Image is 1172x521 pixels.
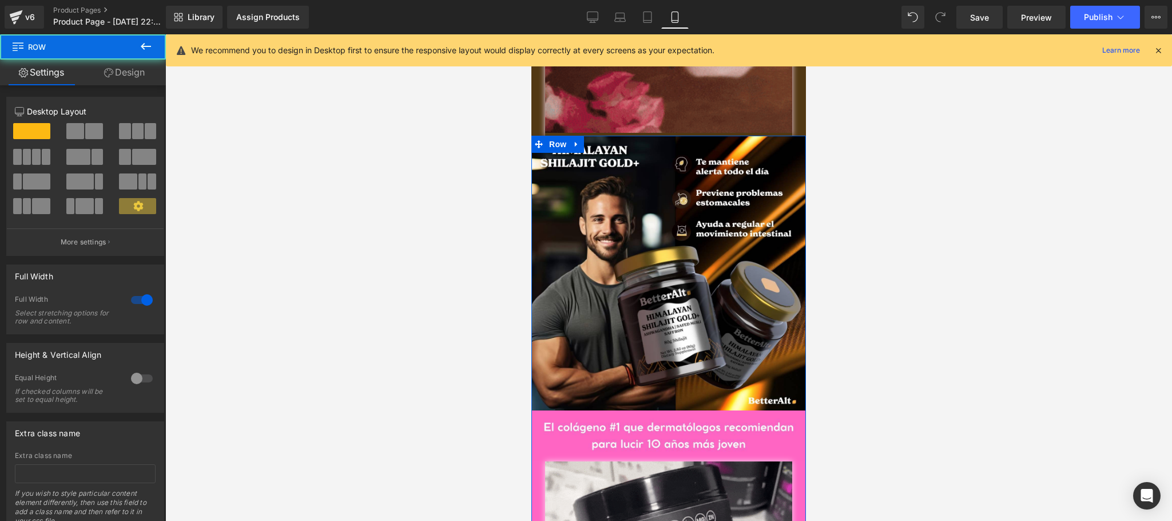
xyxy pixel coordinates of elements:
[15,373,120,385] div: Equal Height
[83,60,166,85] a: Design
[15,344,101,360] div: Height & Vertical Align
[1084,13,1113,22] span: Publish
[11,34,126,60] span: Row
[929,6,952,29] button: Redo
[1098,44,1145,57] a: Learn more
[166,6,223,29] a: New Library
[15,309,118,325] div: Select stretching options for row and content.
[7,228,164,255] button: More settings
[1070,6,1140,29] button: Publish
[661,6,689,29] a: Mobile
[38,101,53,119] a: Expand / Collapse
[23,10,37,25] div: v6
[5,6,44,29] a: v6
[606,6,634,29] a: Laptop
[188,12,214,22] span: Library
[53,6,185,15] a: Product Pages
[634,6,661,29] a: Tablet
[61,237,106,247] p: More settings
[1145,6,1167,29] button: More
[15,388,118,404] div: If checked columns will be set to equal height.
[15,265,53,281] div: Full Width
[15,452,156,460] div: Extra class name
[1021,11,1052,23] span: Preview
[15,101,38,119] span: Row
[970,11,989,23] span: Save
[1007,6,1066,29] a: Preview
[579,6,606,29] a: Desktop
[15,105,156,117] p: Desktop Layout
[53,17,163,26] span: Product Page - [DATE] 22:10:52
[901,6,924,29] button: Undo
[236,13,300,22] div: Assign Products
[191,44,714,57] p: We recommend you to design in Desktop first to ensure the responsive layout would display correct...
[15,422,80,438] div: Extra class name
[1133,482,1161,510] div: Open Intercom Messenger
[15,295,120,307] div: Full Width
